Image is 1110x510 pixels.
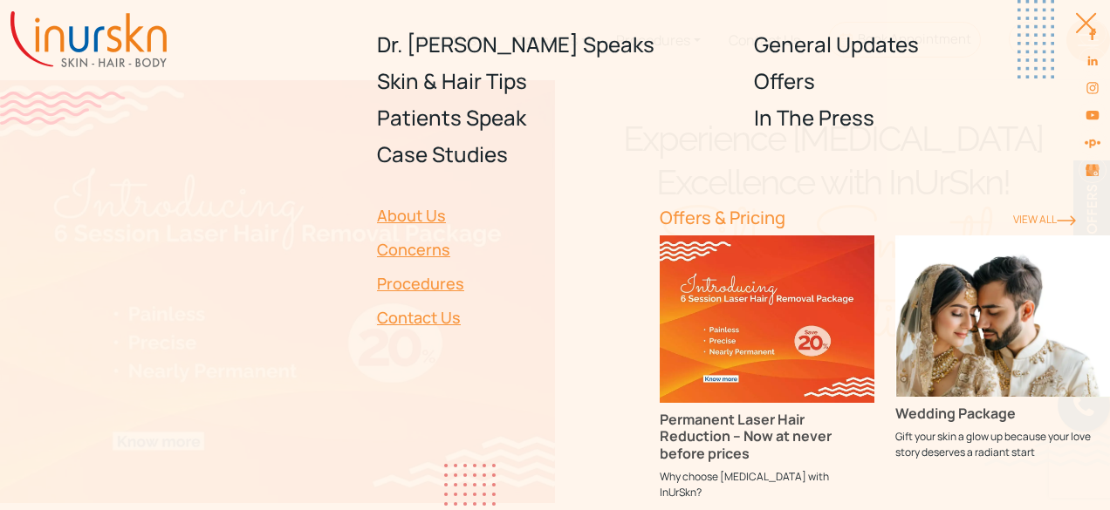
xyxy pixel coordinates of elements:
[1086,108,1100,122] img: youtube
[377,26,733,63] a: Dr. [PERSON_NAME] Speaks
[377,99,733,136] a: Patients Speak
[1086,165,1100,177] img: Skin-and-Hair-Clinic
[1086,27,1100,41] img: facebook
[377,301,639,335] a: Contact Us
[754,63,1110,99] a: Offers
[377,136,733,173] a: Case Studies
[10,11,167,67] img: inurskn-logo
[895,405,1110,422] h3: Wedding Package
[895,429,1110,460] p: Gift your skin a glow up because your love story deserves a radiant start
[1057,215,1076,226] img: orange-rightarrow
[377,199,639,233] a: About Us
[754,99,1110,136] a: In The Press
[895,235,1110,397] img: Wedding Package
[1086,54,1100,68] img: linkedin
[377,267,639,301] a: Procedures
[660,207,992,228] h6: Offers & Pricing
[1013,212,1076,227] a: View ALl
[1086,81,1100,95] img: instagram
[754,26,1110,63] a: General Updates
[660,411,874,462] h3: Permanent Laser Hair Reduction – Now at never before prices
[1084,134,1100,151] img: sejal-saheta-dermatologist
[377,233,639,267] a: Concerns
[660,469,874,500] p: Why choose [MEDICAL_DATA] with InUrSkn?
[660,235,874,403] img: Permanent Laser Hair Reduction – Now at never before prices
[377,63,733,99] a: Skin & Hair Tips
